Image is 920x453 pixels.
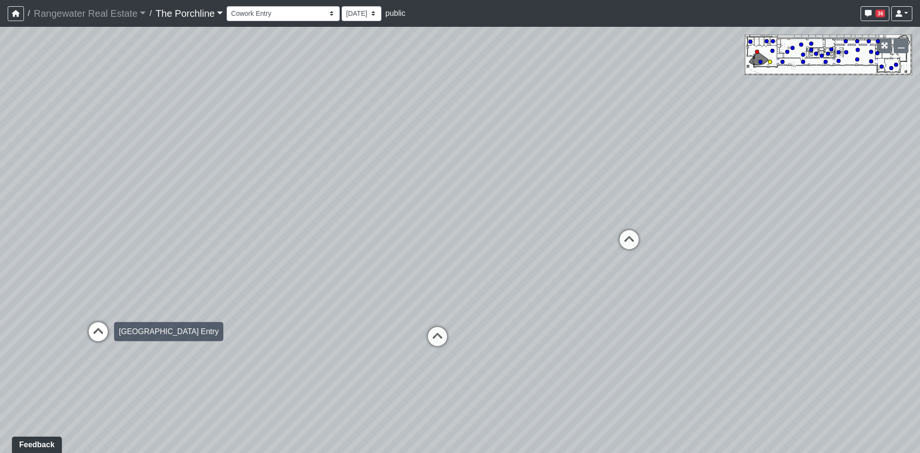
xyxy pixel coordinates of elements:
a: Rangewater Real Estate [34,4,146,23]
span: public [385,9,405,17]
span: / [24,4,34,23]
iframe: Ybug feedback widget [7,434,64,453]
a: The Porchline [156,4,223,23]
button: 36 [861,6,889,21]
div: [GEOGRAPHIC_DATA] Entry [114,322,223,341]
span: 36 [875,10,885,17]
span: / [146,4,155,23]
